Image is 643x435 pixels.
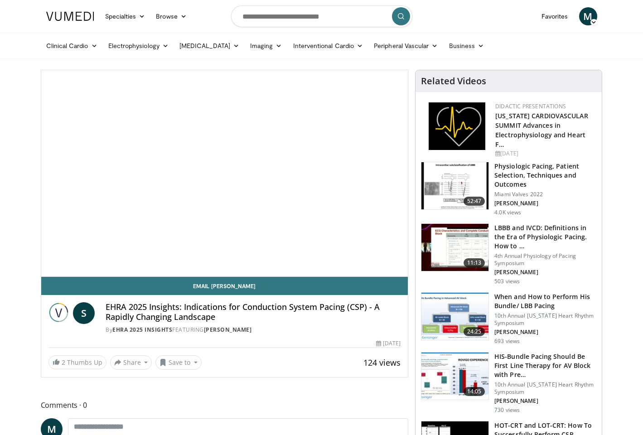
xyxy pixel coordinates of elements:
[494,312,596,327] p: 10th Annual [US_STATE] Heart Rhythm Symposium
[494,278,520,285] p: 503 views
[421,293,488,340] img: 26f76bec-f21f-4033-a509-d318a599fea9.150x105_q85_crop-smart_upscale.jpg
[421,224,488,271] img: 62bf89af-a4c3-4b3c-90b3-0af38275aae3.150x105_q85_crop-smart_upscale.jpg
[46,12,94,21] img: VuMedi Logo
[495,102,595,111] div: Didactic Presentations
[494,338,520,345] p: 693 views
[103,37,174,55] a: Electrophysiology
[494,162,596,189] h3: Physiologic Pacing, Patient Selection, Techniques and Outcomes
[41,399,409,411] span: Comments 0
[376,339,401,348] div: [DATE]
[150,7,192,25] a: Browse
[204,326,252,333] a: [PERSON_NAME]
[421,162,488,209] img: afb51a12-79cb-48e6-a9ec-10161d1361b5.150x105_q85_crop-smart_upscale.jpg
[112,326,172,333] a: EHRA 2025 Insights
[41,277,408,295] a: Email [PERSON_NAME]
[106,326,401,334] div: By FEATURING
[494,191,596,198] p: Miami Valves 2022
[174,37,245,55] a: [MEDICAL_DATA]
[231,5,412,27] input: Search topics, interventions
[62,358,65,367] span: 2
[494,252,596,267] p: 4th Annual Physiology of Pacing Symposium
[464,197,485,206] span: 52:47
[110,355,152,370] button: Share
[494,329,596,336] p: [PERSON_NAME]
[48,302,70,324] img: EHRA 2025 Insights
[421,292,596,345] a: 24:25 When and How to Perform His Bundle/ LBB Pacing 10th Annual [US_STATE] Heart Rhythm Symposiu...
[495,150,595,158] div: [DATE]
[464,327,485,336] span: 24:25
[73,302,95,324] a: S
[494,292,596,310] h3: When and How to Perform His Bundle/ LBB Pacing
[536,7,574,25] a: Favorites
[288,37,369,55] a: Interventional Cardio
[444,37,490,55] a: Business
[429,102,485,150] img: 1860aa7a-ba06-47e3-81a4-3dc728c2b4cf.png.150x105_q85_autocrop_double_scale_upscale_version-0.2.png
[421,353,488,400] img: 6e00c706-d2f4-412f-bb74-281dc1f444ac.150x105_q85_crop-smart_upscale.jpg
[495,111,588,149] a: [US_STATE] CARDIOVASCULAR SUMMIT Advances in Electrophysiology and Heart F…
[494,381,596,396] p: 10th Annual [US_STATE] Heart Rhythm Symposium
[48,355,106,369] a: 2 Thumbs Up
[464,258,485,267] span: 11:13
[421,352,596,414] a: 14:05 HIS-Bundle Pacing Should Be First Line Therapy for AV Block with Pre… 10th Annual [US_STATE...
[464,387,485,396] span: 14:05
[494,397,596,405] p: [PERSON_NAME]
[421,223,596,285] a: 11:13 LBBB and IVCD: Definitions in the Era of Physiologic Pacing. How to … 4th Annual Physiology...
[41,37,103,55] a: Clinical Cardio
[494,209,521,216] p: 4.0K views
[363,357,401,368] span: 124 views
[155,355,202,370] button: Save to
[494,352,596,379] h3: HIS-Bundle Pacing Should Be First Line Therapy for AV Block with Pre…
[579,7,597,25] a: M
[421,76,486,87] h4: Related Videos
[494,269,596,276] p: [PERSON_NAME]
[494,200,596,207] p: [PERSON_NAME]
[100,7,151,25] a: Specialties
[421,162,596,216] a: 52:47 Physiologic Pacing, Patient Selection, Techniques and Outcomes Miami Valves 2022 [PERSON_NA...
[494,223,596,251] h3: LBBB and IVCD: Definitions in the Era of Physiologic Pacing. How to …
[245,37,288,55] a: Imaging
[106,302,401,322] h4: EHRA 2025 Insights: Indications for Conduction System Pacing (CSP) - A Rapidly Changing Landscape
[368,37,443,55] a: Peripheral Vascular
[494,406,520,414] p: 730 views
[41,70,408,277] video-js: Video Player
